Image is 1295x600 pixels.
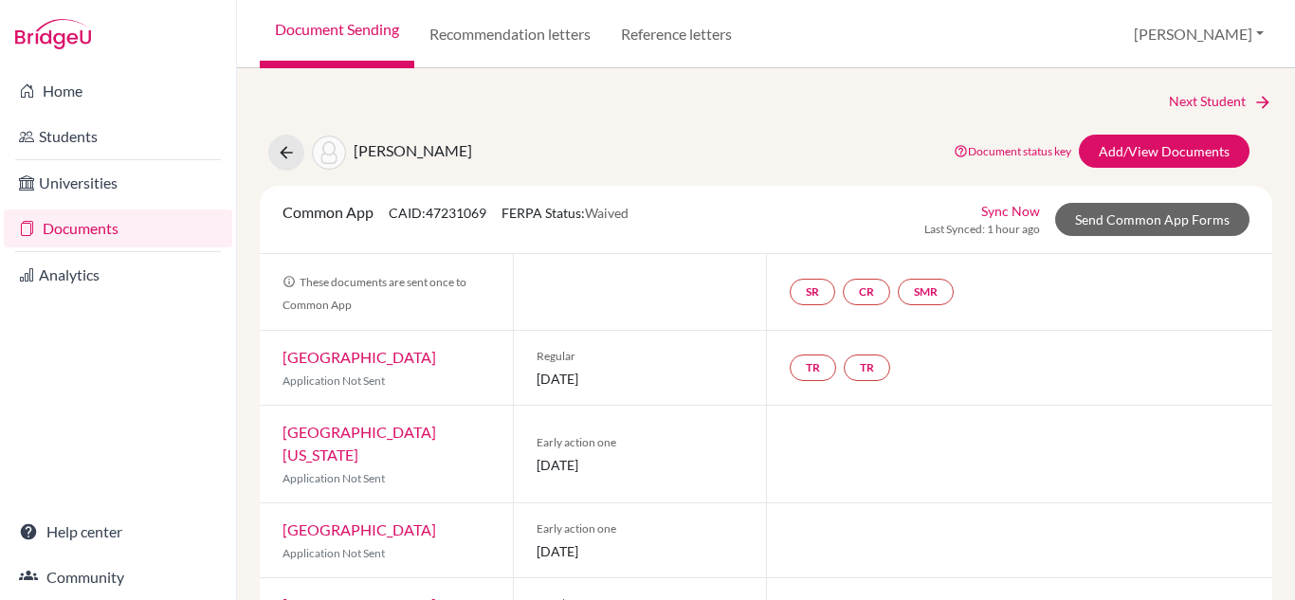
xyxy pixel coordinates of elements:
a: Home [4,72,232,110]
span: These documents are sent once to Common App [283,275,466,312]
span: Application Not Sent [283,471,385,485]
span: Application Not Sent [283,373,385,388]
a: SMR [898,279,954,305]
span: FERPA Status: [502,205,629,221]
span: CAID: 47231069 [389,205,486,221]
a: Students [4,118,232,155]
a: Help center [4,513,232,551]
span: Common App [283,203,374,221]
span: Regular [537,348,743,365]
a: Analytics [4,256,232,294]
a: Document status key [954,144,1071,158]
span: Early action one [537,434,743,451]
span: Waived [585,205,629,221]
a: Send Common App Forms [1055,203,1249,236]
a: Sync Now [981,201,1040,221]
a: TR [790,355,836,381]
span: Early action one [537,520,743,537]
a: CR [843,279,890,305]
a: TR [844,355,890,381]
a: Universities [4,164,232,202]
span: Last Synced: 1 hour ago [924,221,1040,238]
button: [PERSON_NAME] [1125,16,1272,52]
span: [DATE] [537,455,743,475]
a: Community [4,558,232,596]
a: Next Student [1169,91,1272,112]
a: [GEOGRAPHIC_DATA] [283,520,436,538]
span: [DATE] [537,541,743,561]
a: Documents [4,209,232,247]
a: SR [790,279,835,305]
a: [GEOGRAPHIC_DATA][US_STATE] [283,423,436,464]
a: Add/View Documents [1079,135,1249,168]
span: [DATE] [537,369,743,389]
span: [PERSON_NAME] [354,141,472,159]
img: Bridge-U [15,19,91,49]
span: Application Not Sent [283,546,385,560]
a: [GEOGRAPHIC_DATA] [283,348,436,366]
